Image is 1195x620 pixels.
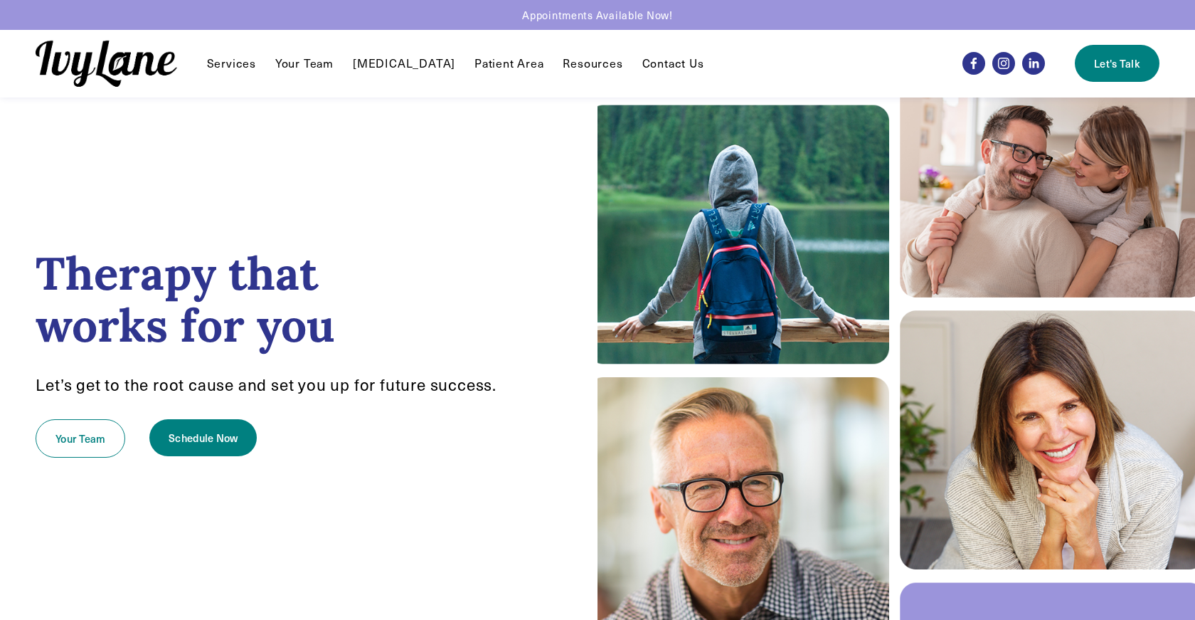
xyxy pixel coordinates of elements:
[149,419,257,456] a: Schedule Now
[1022,52,1045,75] a: LinkedIn
[474,55,544,72] a: Patient Area
[36,41,176,87] img: Ivy Lane Counseling &mdash; Therapy that works for you
[207,55,256,72] a: folder dropdown
[275,55,334,72] a: Your Team
[563,55,622,72] a: folder dropdown
[36,244,335,354] strong: Therapy that works for you
[36,419,125,458] a: Your Team
[36,374,496,395] span: Let’s get to the root cause and set you up for future success.
[353,55,455,72] a: [MEDICAL_DATA]
[1075,45,1159,82] a: Let's Talk
[992,52,1015,75] a: Instagram
[563,56,622,71] span: Resources
[962,52,985,75] a: Facebook
[642,55,704,72] a: Contact Us
[207,56,256,71] span: Services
